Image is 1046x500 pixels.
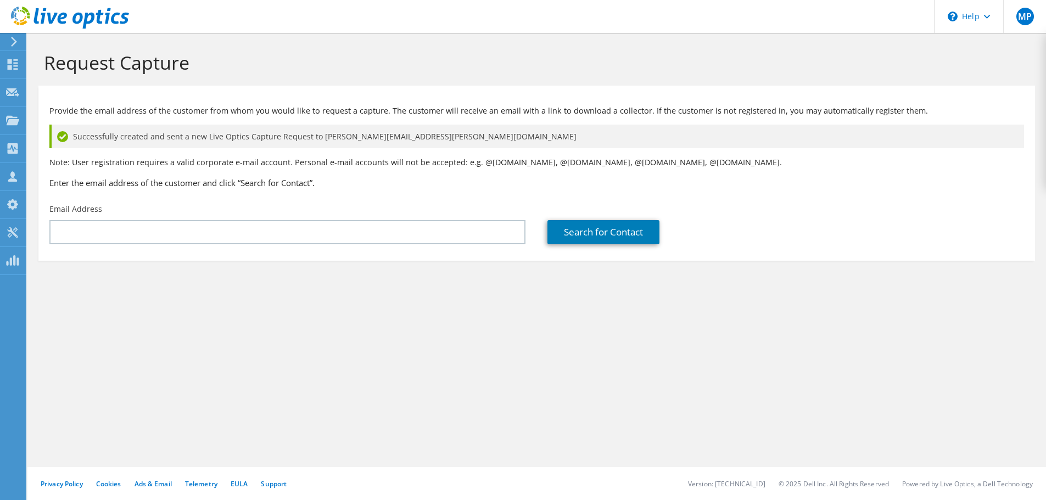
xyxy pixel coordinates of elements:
a: Support [261,479,287,488]
a: Search for Contact [547,220,659,244]
h1: Request Capture [44,51,1024,74]
label: Email Address [49,204,102,215]
li: © 2025 Dell Inc. All Rights Reserved [779,479,889,488]
p: Note: User registration requires a valid corporate e-mail account. Personal e-mail accounts will ... [49,156,1024,168]
a: Telemetry [185,479,217,488]
h3: Enter the email address of the customer and click “Search for Contact”. [49,177,1024,189]
a: Privacy Policy [41,479,83,488]
p: Provide the email address of the customer from whom you would like to request a capture. The cust... [49,105,1024,117]
a: EULA [231,479,248,488]
svg: \n [948,12,958,21]
span: MP [1016,8,1034,25]
li: Powered by Live Optics, a Dell Technology [902,479,1033,488]
li: Version: [TECHNICAL_ID] [688,479,765,488]
span: Successfully created and sent a new Live Optics Capture Request to [PERSON_NAME][EMAIL_ADDRESS][P... [73,131,577,143]
a: Cookies [96,479,121,488]
a: Ads & Email [135,479,172,488]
